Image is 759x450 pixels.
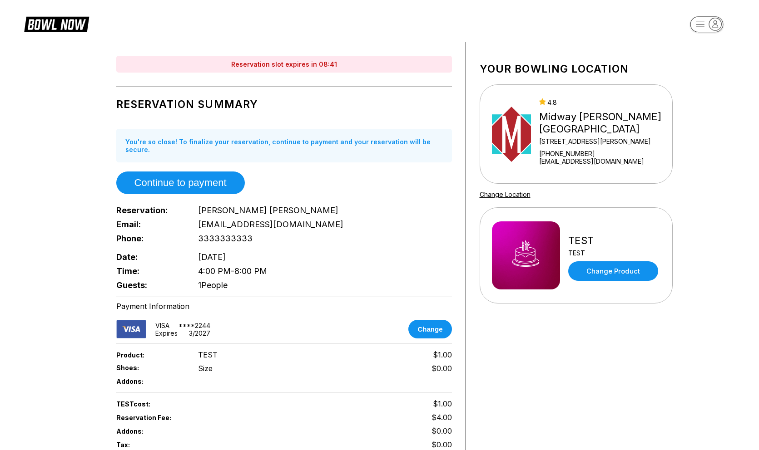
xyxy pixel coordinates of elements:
[198,220,343,229] span: [EMAIL_ADDRESS][DOMAIN_NAME]
[116,320,146,338] img: card
[198,205,338,215] span: [PERSON_NAME] [PERSON_NAME]
[189,329,210,337] div: 3 / 2027
[539,98,668,106] div: 4.8
[492,100,531,168] img: Midway Bowling - Carlisle
[432,364,452,373] div: $0.00
[116,280,184,290] span: Guests:
[116,400,284,408] span: TEST cost:
[116,302,452,311] div: Payment Information
[198,280,228,290] span: 1 People
[116,234,184,243] span: Phone:
[155,329,178,337] div: Expires
[433,399,452,408] span: $1.00
[116,171,245,194] button: Continue to payment
[539,150,668,157] div: [PHONE_NUMBER]
[539,157,668,165] a: [EMAIL_ADDRESS][DOMAIN_NAME]
[198,234,253,243] span: 3333333333
[116,427,184,435] span: Addons:
[116,129,452,162] div: You're so close! To finalize your reservation, continue to payment and your reservation will be s...
[198,350,218,359] span: TEST
[116,441,184,449] span: Tax:
[116,205,184,215] span: Reservation:
[480,63,673,75] h1: Your bowling location
[116,220,184,229] span: Email:
[408,320,451,338] button: Change
[116,56,452,73] div: Reservation slot expires in 08:41
[568,261,658,281] a: Change Product
[432,440,452,449] span: $0.00
[116,377,184,385] span: Addons:
[492,221,560,289] img: TEST
[539,137,668,145] div: [STREET_ADDRESS][PERSON_NAME]
[116,364,184,372] span: Shoes:
[568,249,658,257] div: TEST
[116,252,184,262] span: Date:
[433,350,452,359] span: $1.00
[539,111,668,135] div: Midway [PERSON_NAME][GEOGRAPHIC_DATA]
[116,98,452,111] h1: Reservation Summary
[198,252,226,262] span: [DATE]
[116,351,184,359] span: Product:
[116,266,184,276] span: Time:
[198,364,213,373] div: Size
[116,414,284,421] span: Reservation Fee:
[568,235,658,247] div: TEST
[480,191,531,198] a: Change Location
[432,426,452,435] span: $0.00
[432,413,452,422] span: $4.00
[198,266,267,276] span: 4:00 PM - 8:00 PM
[155,322,169,329] div: VISA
